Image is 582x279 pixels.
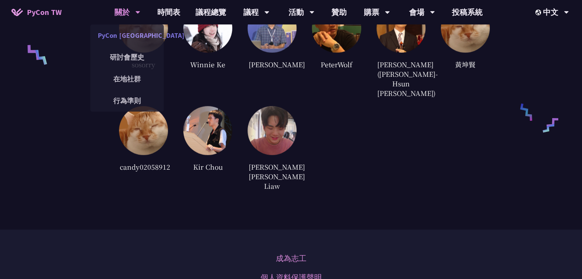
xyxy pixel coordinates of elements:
img: 666459b874776088829a0fab84ecbfc6.jpg [183,4,232,53]
a: PyCon TW [4,3,69,22]
div: [PERSON_NAME] [248,58,297,70]
a: 成為志工 [276,253,306,264]
img: c22c2e10e811a593462dda8c54eb193e.jpg [248,106,297,155]
img: Locale Icon [535,10,543,15]
a: 在地社群 [90,70,164,88]
div: PeterWolf [312,58,361,70]
div: 黃坤賢 [441,58,490,70]
a: PyCon [GEOGRAPHIC_DATA] [90,26,164,44]
img: fc8a005fc59e37cdaca7cf5c044539c8.jpg [312,4,361,53]
div: [PERSON_NAME][PERSON_NAME] Liaw [248,161,297,191]
img: 1422dbae1f7d1b7c846d16e7791cd687.jpg [183,106,232,155]
img: default.0dba411.jpg [441,4,490,53]
a: 研討會歷史 [90,48,164,66]
img: default.0dba411.jpg [119,106,168,155]
div: Winnie Ke [183,58,232,70]
span: PyCon TW [27,6,62,18]
div: [PERSON_NAME]([PERSON_NAME]-Hsun [PERSON_NAME]) [377,58,425,99]
div: Kir Chou [183,161,232,172]
div: candy02058912 [119,161,168,172]
img: Home icon of PyCon TW 2025 [11,8,23,16]
a: 行為準則 [90,92,164,110]
img: ca361b68c0e016b2f2016b0cb8f298d8.jpg [248,4,297,53]
img: a9d086477deb5ee7d1da43ccc7d68f28.jpg [377,4,425,53]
